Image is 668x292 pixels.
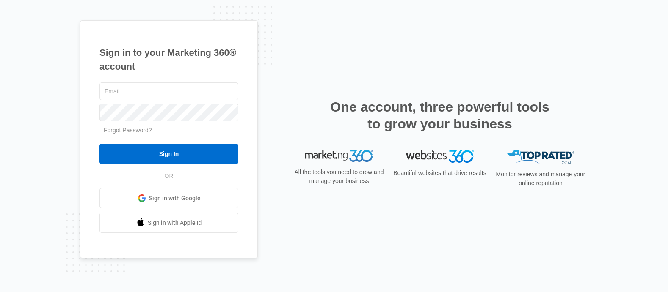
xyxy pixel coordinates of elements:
[104,127,152,134] a: Forgot Password?
[99,82,238,100] input: Email
[292,168,386,186] p: All the tools you need to grow and manage your business
[99,213,238,233] a: Sign in with Apple Id
[305,150,373,162] img: Marketing 360
[406,150,474,162] img: Websites 360
[493,170,588,188] p: Monitor reviews and manage your online reputation
[149,194,201,203] span: Sign in with Google
[99,46,238,74] h1: Sign in to your Marketing 360® account
[328,98,552,132] h2: One account, three powerful tools to grow your business
[507,150,574,164] img: Top Rated Local
[148,218,202,227] span: Sign in with Apple Id
[99,144,238,164] input: Sign In
[99,188,238,208] a: Sign in with Google
[392,169,487,177] p: Beautiful websites that drive results
[159,172,179,180] span: OR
